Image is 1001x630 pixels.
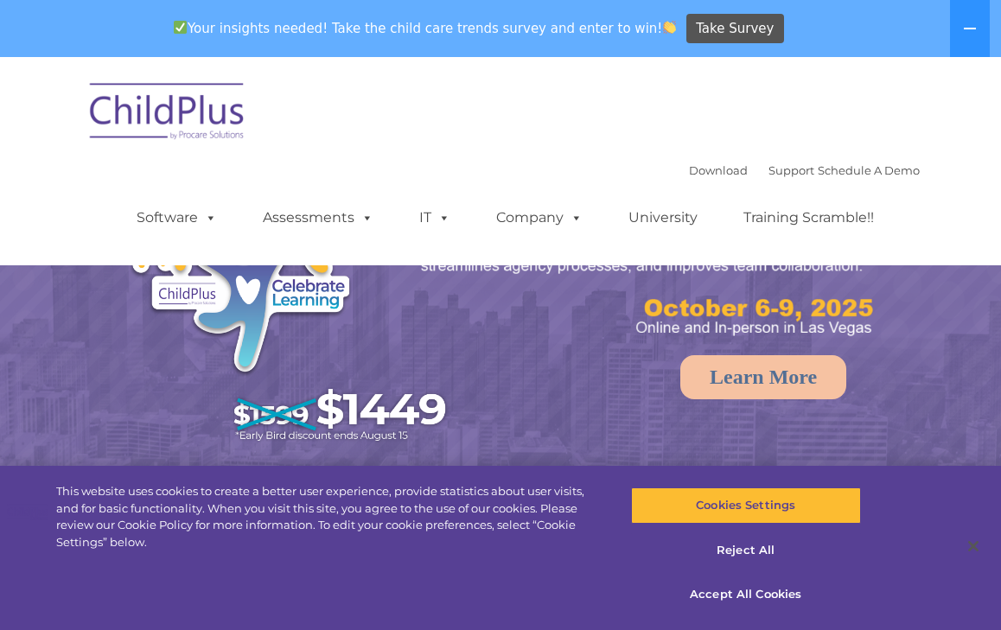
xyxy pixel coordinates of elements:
[631,532,861,569] button: Reject All
[631,487,861,524] button: Cookies Settings
[954,527,992,565] button: Close
[686,14,784,44] a: Take Survey
[768,163,814,177] a: Support
[119,200,234,235] a: Software
[696,14,774,44] span: Take Survey
[680,355,846,399] a: Learn More
[479,200,600,235] a: Company
[818,163,920,177] a: Schedule A Demo
[689,163,748,177] a: Download
[56,483,601,550] div: This website uses cookies to create a better user experience, provide statistics about user visit...
[663,21,676,34] img: 👏
[174,21,187,34] img: ✅
[631,576,861,613] button: Accept All Cookies
[726,200,891,235] a: Training Scramble!!
[166,11,684,45] span: Your insights needed! Take the child care trends survey and enter to win!
[611,200,715,235] a: University
[689,163,920,177] font: |
[81,71,254,157] img: ChildPlus by Procare Solutions
[402,200,468,235] a: IT
[245,200,391,235] a: Assessments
